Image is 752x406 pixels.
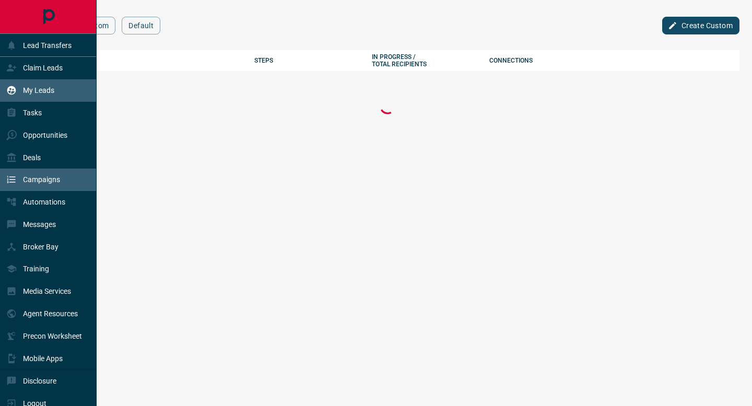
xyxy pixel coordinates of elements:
th: Campaign [36,50,246,71]
th: In Progress / Total Recipients [364,50,481,71]
button: Create Custom [662,17,739,34]
th: Connections [481,50,599,71]
button: Default [122,17,160,34]
th: Steps [246,50,364,71]
div: Loading [377,96,398,118]
th: actions [598,50,739,71]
